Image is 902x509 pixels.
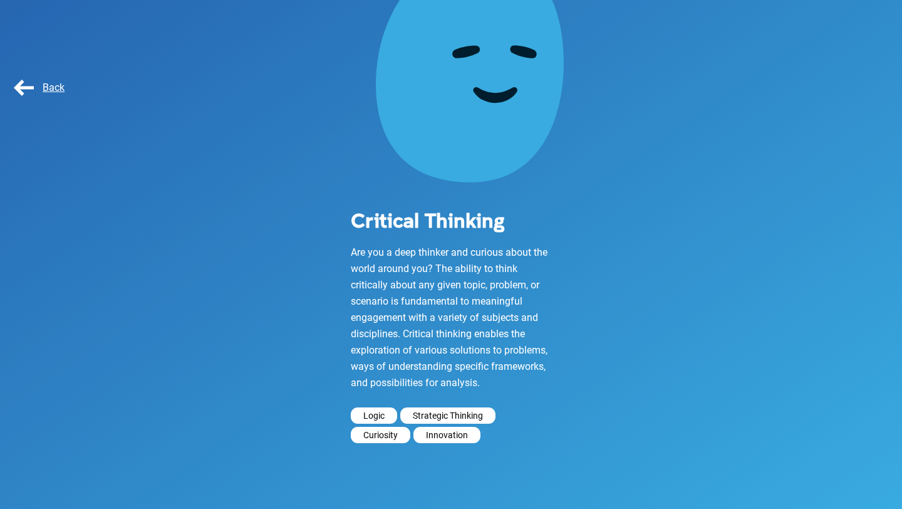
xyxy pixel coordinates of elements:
[351,407,397,424] div: Logic
[351,427,410,443] div: Curiosity
[413,427,480,443] div: Innovation
[351,209,551,231] h1: Critical Thinking
[351,244,551,391] p: Are you a deep thinker and curious about the world around you? The ability to think critically ab...
[400,407,495,424] div: Strategic Thinking
[11,81,65,93] span: Back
